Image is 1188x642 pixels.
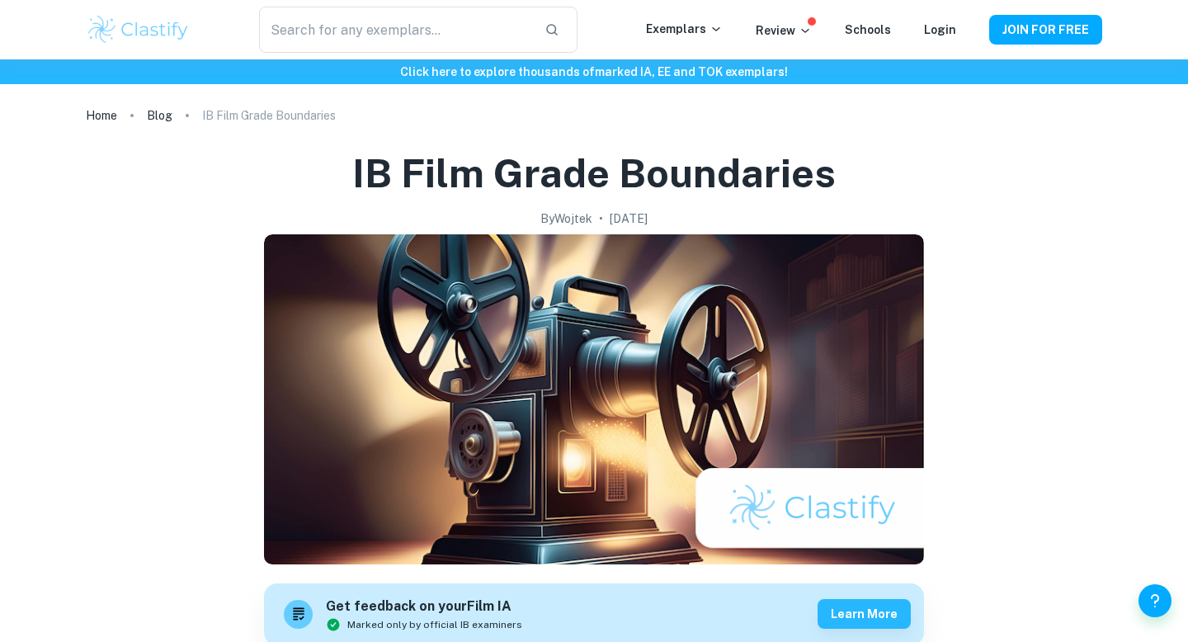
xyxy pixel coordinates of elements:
[352,147,836,200] h1: IB Film Grade Boundaries
[259,7,531,53] input: Search for any exemplars...
[540,210,592,228] h2: By Wojtek
[1138,584,1171,617] button: Help and Feedback
[599,210,603,228] p: •
[610,210,648,228] h2: [DATE]
[3,63,1185,81] h6: Click here to explore thousands of marked IA, EE and TOK exemplars !
[202,106,336,125] p: IB Film Grade Boundaries
[326,597,522,617] h6: Get feedback on your Film IA
[147,104,172,127] a: Blog
[347,617,522,632] span: Marked only by official IB examiners
[646,20,723,38] p: Exemplars
[818,599,911,629] button: Learn more
[86,13,191,46] img: Clastify logo
[989,15,1102,45] button: JOIN FOR FREE
[264,234,924,564] img: IB Film Grade Boundaries cover image
[924,23,956,36] a: Login
[86,104,117,127] a: Home
[845,23,891,36] a: Schools
[756,21,812,40] p: Review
